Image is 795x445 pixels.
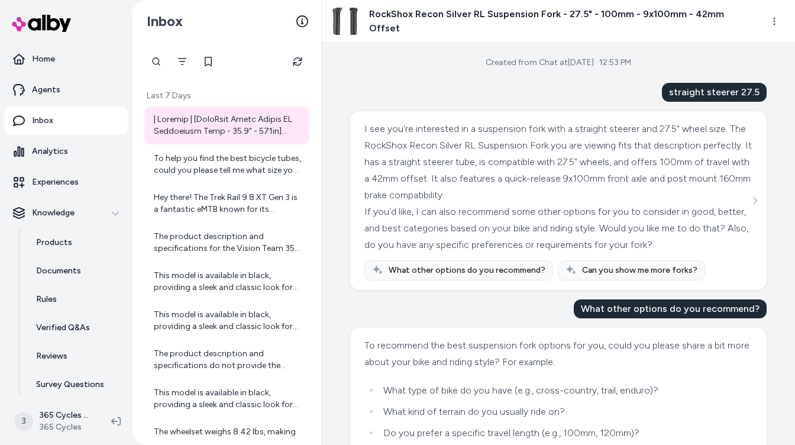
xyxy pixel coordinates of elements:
a: Inbox [5,107,128,135]
div: Created from Chat at [DATE] · 12:53 PM [486,57,631,69]
div: What other options do you recommend? [574,299,767,318]
div: This model is available in black, providing a sleek and classic look for your bike. [154,387,302,411]
button: See more [748,194,762,208]
p: Agents [32,84,60,96]
span: 3 [14,412,33,431]
button: 3365 Cycles Shopify365 Cycles [7,402,102,440]
p: Last 7 Days [144,90,309,102]
div: If you'd like, I can also recommend some other options for you to consider in good, better, and b... [364,204,752,253]
p: Documents [36,265,81,277]
button: Filter [170,50,194,73]
span: 365 Cycles [39,421,92,433]
a: This model is available in black, providing a sleek and classic look for your bike. [144,302,309,340]
li: What kind of terrain do you usually ride on? [380,404,752,420]
div: I see you're interested in a suspension fork with a straight steerer and 27.5" wheel size. The Ro... [364,121,752,204]
a: Home [5,45,128,73]
a: Analytics [5,137,128,166]
div: Hey there! The Trek Rail 9.8 XT Gen 3 is a fantastic eMTB known for its performance and versatili... [154,192,302,215]
li: What type of bike do you have (e.g., cross-country, trail, enduro)? [380,382,752,399]
p: Products [36,237,72,249]
a: The product description and specifications for the Vision Team 35 Alloy Wheelset 700c QRx100/130m... [144,224,309,262]
a: Hey there! The Trek Rail 9.8 XT Gen 3 is a fantastic eMTB known for its performance and versatili... [144,185,309,222]
a: To help you find the best bicycle tubes, could you please tell me what size your bike wheels are?... [144,146,309,183]
img: alby Logo [12,15,71,32]
a: This model is available in black, providing a sleek and classic look for your bike. [144,263,309,301]
div: straight steerer 27.5 [662,83,767,102]
a: Survey Questions [24,370,128,399]
p: Inbox [32,115,53,127]
div: This model is available in black, providing a sleek and classic look for your bike. [154,270,302,294]
a: Documents [24,257,128,285]
button: Refresh [286,50,309,73]
span: Can you show me more forks? [582,265,697,276]
a: Experiences [5,168,128,196]
a: | Loremip | [DoloRsit Ametc Adipis EL Seddoeiusm Temp - 35.9" - 571in](utlab://355etdolo.mag/aliq... [144,107,309,144]
a: Agents [5,76,128,104]
span: What other options do you recommend? [389,265,545,276]
div: To help you find the best bicycle tubes, could you please tell me what size your bike wheels are?... [154,153,302,176]
p: Verified Q&As [36,322,90,334]
img: FK4481.jpg [332,8,359,35]
a: Reviews [24,342,128,370]
div: | Loremip | [DoloRsit Ametc Adipis EL Seddoeiusm Temp - 35.9" - 571in](utlab://355etdolo.mag/aliq... [154,114,302,137]
p: Home [32,53,55,65]
h3: RockShox Recon Silver RL Suspension Fork - 27.5" - 100mm - 9x100mm - 42mm Offset [369,7,754,36]
div: The product description and specifications for the Vision Team 35 Alloy Wheelset 700c QRx100/130m... [154,231,302,254]
p: Survey Questions [36,379,104,391]
p: Knowledge [32,207,75,219]
p: Reviews [36,350,67,362]
p: Analytics [32,146,68,157]
li: Do you prefer a specific travel length (e.g., 100mm, 120mm)? [380,425,752,441]
p: Experiences [32,176,79,188]
div: This model is available in black, providing a sleek and classic look for your bike. [154,309,302,333]
h2: Inbox [147,12,183,30]
a: Rules [24,285,128,314]
div: To recommend the best suspension fork options for you, could you please share a bit more about yo... [364,337,752,370]
a: Products [24,228,128,257]
p: Rules [36,294,57,305]
a: This model is available in black, providing a sleek and classic look for your bike. [144,380,309,418]
p: 365 Cycles Shopify [39,409,92,421]
div: The product description and specifications do not provide the exact weight of the SRAM Paceline D... [154,348,302,372]
a: Verified Q&As [24,314,128,342]
a: The product description and specifications do not provide the exact weight of the SRAM Paceline D... [144,341,309,379]
button: Knowledge [5,199,128,227]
